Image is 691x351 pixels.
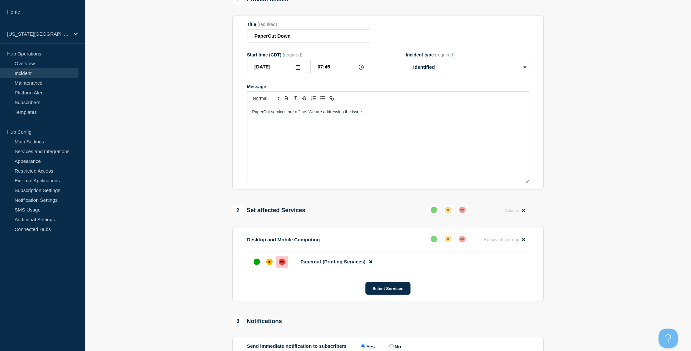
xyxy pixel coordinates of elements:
input: YYYY-MM-DD [247,60,307,73]
div: Message [247,84,529,89]
span: PaperCut services are offline. We are addressing the issue. [252,109,363,114]
p: Desktop and Mobile Computing [247,237,320,242]
p: Send immediate notification to subscribers [247,343,347,349]
button: Clear all [501,204,529,217]
span: Remove the group [484,237,519,242]
button: Toggle italic text [291,94,300,102]
div: Title [247,22,370,27]
div: down [279,259,285,265]
div: Send immediate notification to subscribers [247,343,529,349]
div: down [459,236,466,242]
button: up [428,233,440,245]
button: affected [442,204,454,216]
div: Notifications [232,316,282,327]
label: No [388,343,401,349]
button: Toggle bold text [282,94,291,102]
button: down [457,233,468,245]
span: (required) [283,52,303,57]
span: (required) [257,22,277,27]
div: up [431,236,437,242]
input: Title [247,29,370,42]
iframe: Help Scout Beacon - Open [659,329,678,348]
button: Toggle strikethrough text [300,94,309,102]
button: affected [442,233,454,245]
div: affected [266,259,273,265]
div: Start time (CDT) [247,52,370,57]
div: affected [445,236,451,242]
span: Font size [250,94,282,102]
span: Papercut (Printing Services) [301,259,366,264]
button: Toggle link [327,94,336,102]
div: Message [247,105,529,183]
p: [US_STATE][GEOGRAPHIC_DATA] [7,31,69,37]
span: 3 [232,316,244,327]
span: 2 [232,205,244,216]
button: Remove the group [480,233,529,246]
div: Set affected Services [232,205,305,216]
label: Yes [360,343,375,349]
select: Incident type [406,60,529,74]
button: up [428,204,440,216]
input: Yes [361,344,365,348]
button: Toggle bulleted list [318,94,327,102]
div: affected [445,207,451,213]
input: HH:MM [310,60,370,73]
div: down [459,207,466,213]
input: No [389,344,394,348]
div: Incident type [406,52,529,57]
div: up [431,207,437,213]
button: Select Services [365,282,411,295]
button: down [457,204,468,216]
span: (required) [435,52,455,57]
button: Toggle ordered list [309,94,318,102]
div: up [254,259,260,265]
